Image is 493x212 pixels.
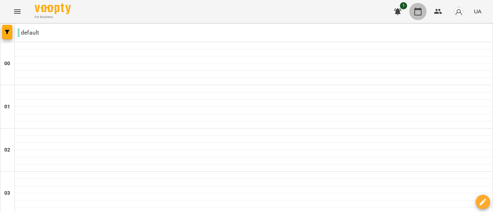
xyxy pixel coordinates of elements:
[474,8,481,15] span: UA
[35,4,71,14] img: Voopty Logo
[454,6,464,17] img: avatar_s.png
[4,189,10,197] h6: 03
[35,15,71,19] span: For Business
[400,2,407,9] span: 1
[18,28,39,37] p: default
[4,60,10,68] h6: 00
[471,5,484,18] button: UA
[9,3,26,20] button: Menu
[4,146,10,154] h6: 02
[4,103,10,111] h6: 01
